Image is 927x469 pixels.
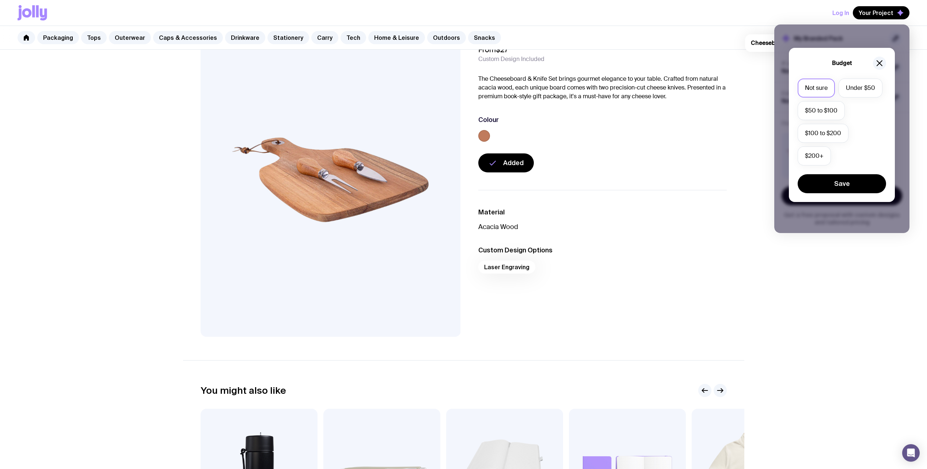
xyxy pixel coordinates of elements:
span: $27 [496,45,508,54]
p: Acacia Wood [478,222,727,231]
span: From [478,45,508,54]
div: Open Intercom Messenger [902,444,920,462]
a: Drinkware [225,31,265,44]
button: Save [798,174,886,193]
h5: Budget [832,60,852,67]
h3: Custom Design Options [478,246,727,255]
h3: Colour [478,115,499,124]
p: The Cheeseboard & Knife Set brings gourmet elegance to your table. Crafted from natural acacia wo... [478,75,727,101]
a: Packaging [37,31,79,44]
a: Snacks [468,31,501,44]
label: Not sure [798,79,835,98]
span: Added [503,159,524,167]
span: Custom Design Included [478,56,544,63]
h2: You might also like [201,385,286,396]
a: Tops [81,31,107,44]
button: Log In [832,6,849,19]
span: Your Project [859,9,893,16]
a: Outerwear [109,31,151,44]
a: Caps & Accessories [153,31,223,44]
a: Home & Leisure [368,31,425,44]
h3: Material [478,208,727,217]
button: Your Project [853,6,909,19]
a: Carry [311,31,338,44]
a: Outdoors [427,31,466,44]
label: $100 to $200 [798,124,848,143]
a: Tech [341,31,366,44]
label: $200+ [798,146,831,165]
label: Under $50 [839,79,882,98]
button: Added [478,153,534,172]
strong: Cheeseboard & Knife Set [751,39,820,47]
a: Stationery [267,31,309,44]
span: has been added to your wishlist [751,39,904,47]
label: $50 to $100 [798,101,845,120]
